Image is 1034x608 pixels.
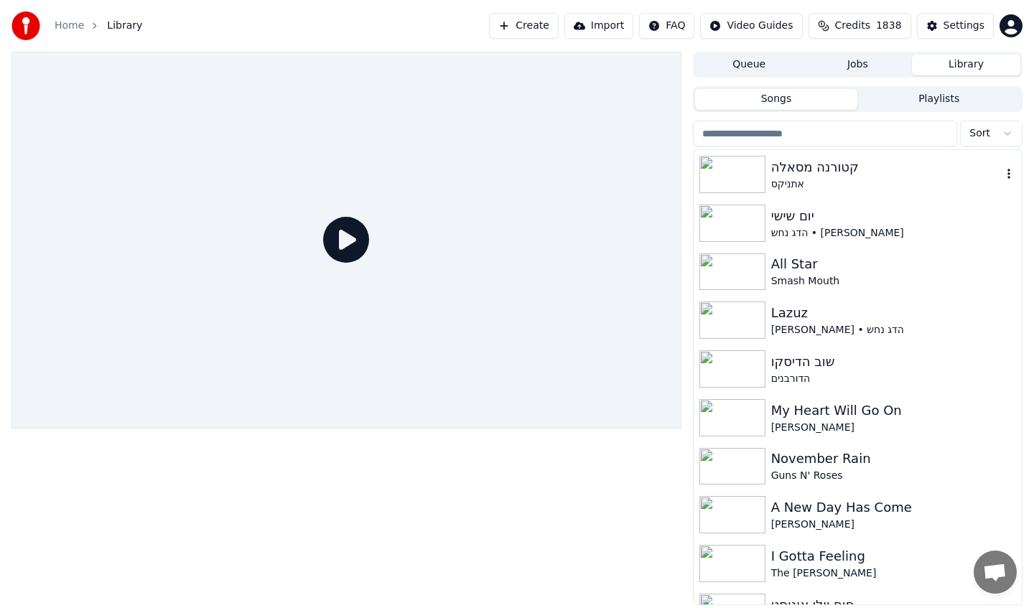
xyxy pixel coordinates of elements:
[835,19,870,33] span: Credits
[969,126,990,141] span: Sort
[804,55,912,75] button: Jobs
[11,11,40,40] img: youka
[771,177,1002,192] div: אתניקס
[489,13,559,39] button: Create
[771,254,1016,274] div: All Star
[771,274,1016,289] div: Smash Mouth
[771,157,1002,177] div: קטורנה מסאלה
[639,13,694,39] button: FAQ
[107,19,142,33] span: Library
[974,551,1017,594] a: Open chat
[876,19,902,33] span: 1838
[771,372,1016,386] div: הדורבנים
[695,55,804,75] button: Queue
[695,89,858,110] button: Songs
[771,518,1016,532] div: [PERSON_NAME]
[55,19,84,33] a: Home
[564,13,633,39] button: Import
[771,566,1016,581] div: The [PERSON_NAME]
[771,497,1016,518] div: A New Day Has Come
[857,89,1020,110] button: Playlists
[771,303,1016,323] div: Lazuz
[771,401,1016,421] div: My Heart Will Go On
[944,19,984,33] div: Settings
[700,13,802,39] button: Video Guides
[771,323,1016,337] div: [PERSON_NAME] • הדג נחש
[912,55,1020,75] button: Library
[917,13,994,39] button: Settings
[771,226,1016,240] div: הדג נחש • [PERSON_NAME]
[771,546,1016,566] div: I Gotta Feeling
[771,421,1016,435] div: [PERSON_NAME]
[809,13,911,39] button: Credits1838
[771,469,1016,483] div: Guns N' Roses
[55,19,142,33] nav: breadcrumb
[771,352,1016,372] div: שוב הדיסקו
[771,206,1016,226] div: יום שישי
[771,449,1016,469] div: November Rain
